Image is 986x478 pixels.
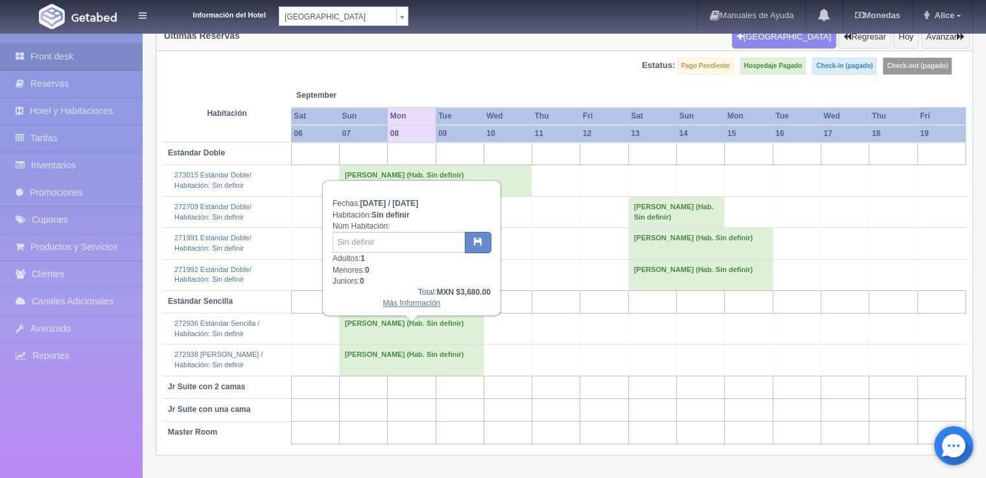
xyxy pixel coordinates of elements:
th: Thu [532,108,580,125]
th: Sat [628,108,676,125]
th: 16 [773,125,821,142]
input: Sin definir [333,232,465,253]
th: 19 [917,125,965,142]
td: [PERSON_NAME] (Hab. Sin definir) [628,259,773,290]
td: [PERSON_NAME] (Hab. Sin definir) [339,313,484,345]
th: Mon [725,108,773,125]
a: 272936 Estándar Sencilla /Habitación: Sin definir [174,319,259,337]
th: Mon [388,108,436,125]
div: Total: [333,287,491,298]
b: Master Room [168,427,217,437]
th: 15 [725,125,773,142]
strong: Habitación [207,109,246,118]
th: 09 [436,125,484,142]
label: Pago Pendiente [677,58,734,74]
span: [GEOGRAPHIC_DATA] [285,7,391,27]
th: 17 [821,125,869,142]
dt: Información del Hotel [162,6,266,21]
th: Fri [580,108,628,125]
td: [PERSON_NAME] (Hab. Sin definir) [339,165,532,196]
b: MXN $3,680.00 [436,288,490,297]
a: 271992 Estándar Doble/Habitación: Sin definir [174,266,252,284]
th: 13 [628,125,676,142]
b: Jr Suite con 2 camas [168,382,245,391]
img: Getabed [39,4,65,29]
b: Sin definir [371,211,410,220]
th: Sun [677,108,725,125]
a: Más Información [382,299,440,308]
td: [PERSON_NAME] (Hab. Sin definir) [339,345,484,376]
th: 11 [532,125,580,142]
b: Jr Suite con una cama [168,405,250,414]
td: [PERSON_NAME] (Hab. Sin definir) [628,228,773,259]
th: Fri [917,108,965,125]
td: [PERSON_NAME] (Hab. Sin definir) [628,196,725,227]
button: Avanzar [921,25,970,49]
b: 0 [360,277,364,286]
h4: Últimas Reservas [164,31,240,41]
th: 08 [388,125,436,142]
label: Estatus: [642,60,675,72]
th: 07 [339,125,387,142]
th: Sun [339,108,387,125]
b: [DATE] / [DATE] [360,199,419,208]
b: 1 [360,254,365,263]
th: 10 [484,125,532,142]
label: Check-out (pagado) [883,58,952,74]
b: Monedas [854,10,900,20]
label: Check-in (pagado) [812,58,876,74]
img: Getabed [71,12,117,22]
b: 0 [365,266,370,275]
span: September [296,90,382,101]
th: 06 [291,125,339,142]
th: Tue [436,108,484,125]
th: Wed [821,108,869,125]
button: Hoy [893,25,919,49]
span: Alice [931,10,954,20]
a: [GEOGRAPHIC_DATA] [279,6,408,26]
a: 273015 Estándar Doble/Habitación: Sin definir [174,171,252,189]
button: Regresar [838,25,891,49]
label: Hospedaje Pagado [740,58,806,74]
th: 12 [580,125,628,142]
th: Tue [773,108,821,125]
th: Wed [484,108,532,125]
b: Estándar Sencilla [168,297,233,306]
a: 271991 Estándar Doble/Habitación: Sin definir [174,234,252,252]
th: 14 [677,125,725,142]
div: Fechas: Habitación: Núm Habitación: Adultos: Menores: Juniors: [323,181,500,315]
button: [GEOGRAPHIC_DATA] [732,25,836,49]
a: 272938 [PERSON_NAME] /Habitación: Sin definir [174,350,263,369]
th: Thu [869,108,917,125]
th: Sat [291,108,339,125]
a: 272709 Estándar Doble/Habitación: Sin definir [174,203,252,221]
th: 18 [869,125,917,142]
b: Estándar Doble [168,148,225,157]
